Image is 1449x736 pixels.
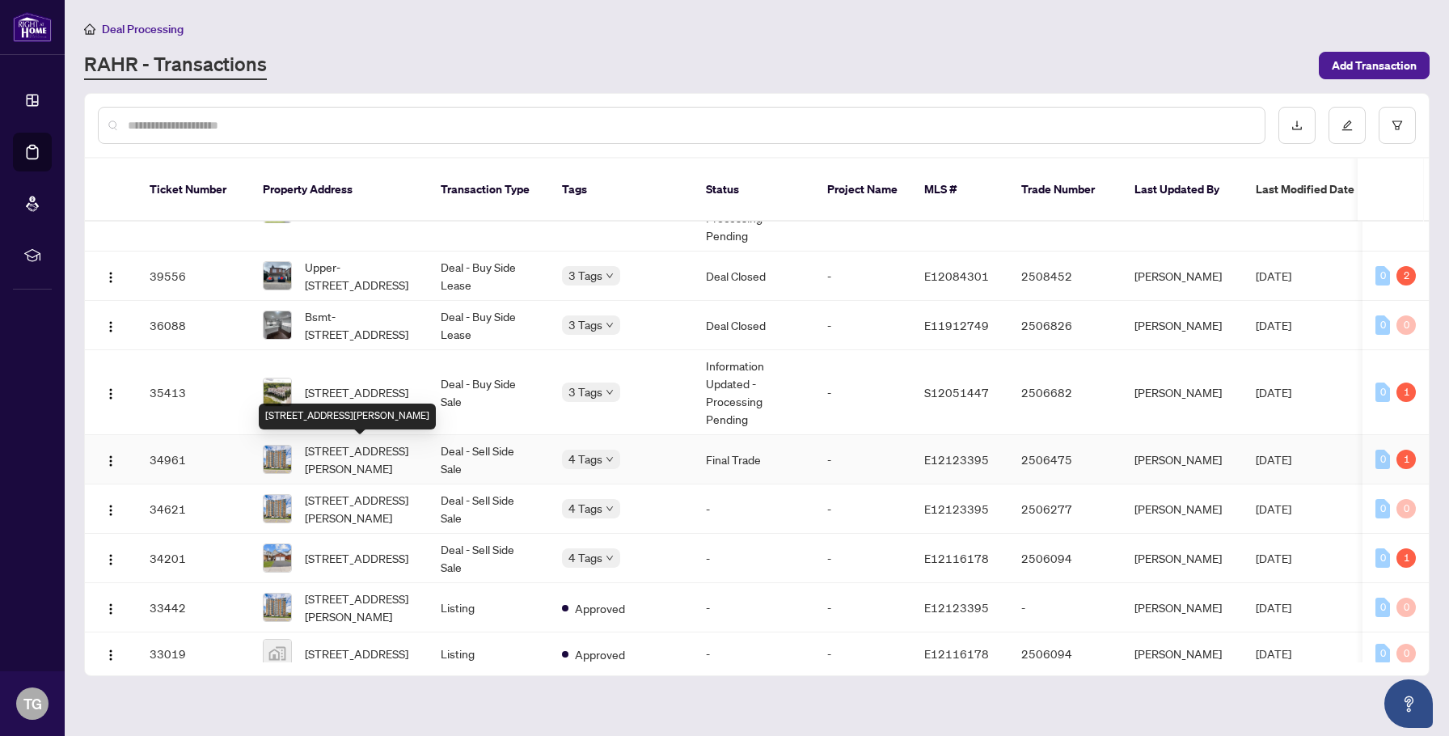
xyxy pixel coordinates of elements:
button: Logo [98,312,124,338]
td: - [693,583,814,632]
td: Deal - Buy Side Lease [428,301,549,350]
span: S12051447 [924,385,989,400]
img: Logo [104,649,117,662]
span: [DATE] [1256,646,1291,661]
td: 36088 [137,301,250,350]
div: 0 [1375,644,1390,663]
td: - [693,484,814,534]
div: 1 [1396,383,1416,402]
span: Last Modified Date [1256,180,1354,198]
td: 2506094 [1008,632,1122,675]
th: Ticket Number [137,159,250,222]
td: Deal - Sell Side Sale [428,435,549,484]
td: [PERSON_NAME] [1122,350,1243,435]
img: thumbnail-img [264,446,291,473]
span: E11912749 [924,318,989,332]
td: 34621 [137,484,250,534]
td: - [814,301,911,350]
span: [STREET_ADDRESS][PERSON_NAME] [305,442,415,477]
img: Logo [104,455,117,467]
span: [DATE] [1256,551,1291,565]
div: 0 [1375,499,1390,518]
span: E12116178 [924,646,989,661]
span: E12123395 [924,600,989,615]
span: E12084301 [924,269,989,283]
span: down [606,455,614,463]
img: thumbnail-img [264,379,291,406]
td: - [1008,583,1122,632]
th: Property Address [250,159,428,222]
span: 4 Tags [568,548,602,567]
td: 2508452 [1008,252,1122,301]
span: 3 Tags [568,315,602,334]
td: - [814,583,911,632]
div: 0 [1375,266,1390,286]
span: Approved [575,645,625,663]
span: E12123395 [924,501,989,516]
td: [PERSON_NAME] [1122,632,1243,675]
td: [PERSON_NAME] [1122,484,1243,534]
button: Logo [98,496,124,522]
span: [DATE] [1256,269,1291,283]
span: E12116178 [924,551,989,565]
button: Logo [98,641,124,666]
td: - [814,484,911,534]
div: 1 [1396,548,1416,568]
td: - [814,350,911,435]
span: 4 Tags [568,499,602,518]
td: [PERSON_NAME] [1122,534,1243,583]
img: thumbnail-img [264,262,291,290]
span: download [1291,120,1303,131]
img: thumbnail-img [264,544,291,572]
span: Upper-[STREET_ADDRESS] [305,258,415,294]
img: Logo [104,553,117,566]
td: 34201 [137,534,250,583]
th: Transaction Type [428,159,549,222]
span: 4 Tags [568,450,602,468]
th: Last Modified Date [1243,159,1388,222]
td: [PERSON_NAME] [1122,301,1243,350]
td: 2506094 [1008,534,1122,583]
div: 0 [1396,499,1416,518]
span: edit [1341,120,1353,131]
img: thumbnail-img [264,640,291,667]
td: Deal Closed [693,301,814,350]
div: 0 [1396,644,1416,663]
span: E12123395 [924,452,989,467]
td: 33019 [137,632,250,675]
span: [STREET_ADDRESS] [305,645,408,662]
td: Deal Closed [693,252,814,301]
span: [STREET_ADDRESS] [305,383,408,401]
span: [DATE] [1256,600,1291,615]
td: [PERSON_NAME] [1122,252,1243,301]
div: 0 [1375,548,1390,568]
button: Open asap [1384,679,1433,728]
td: 39556 [137,252,250,301]
button: edit [1329,107,1366,144]
th: Project Name [814,159,911,222]
img: Logo [104,320,117,333]
div: 1 [1396,450,1416,469]
span: 3 Tags [568,383,602,401]
td: Deal - Sell Side Sale [428,484,549,534]
td: 33442 [137,583,250,632]
img: thumbnail-img [264,594,291,621]
span: down [606,321,614,329]
th: Trade Number [1008,159,1122,222]
td: 2506826 [1008,301,1122,350]
button: Logo [98,379,124,405]
span: filter [1392,120,1403,131]
td: - [814,252,911,301]
td: [PERSON_NAME] [1122,435,1243,484]
span: [DATE] [1256,452,1291,467]
td: 2506475 [1008,435,1122,484]
img: Logo [104,504,117,517]
span: 3 Tags [568,266,602,285]
img: thumbnail-img [264,311,291,339]
span: Add Transaction [1332,53,1417,78]
div: [STREET_ADDRESS][PERSON_NAME] [259,404,436,429]
td: Listing [428,583,549,632]
span: down [606,272,614,280]
span: [DATE] [1256,318,1291,332]
td: - [814,534,911,583]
